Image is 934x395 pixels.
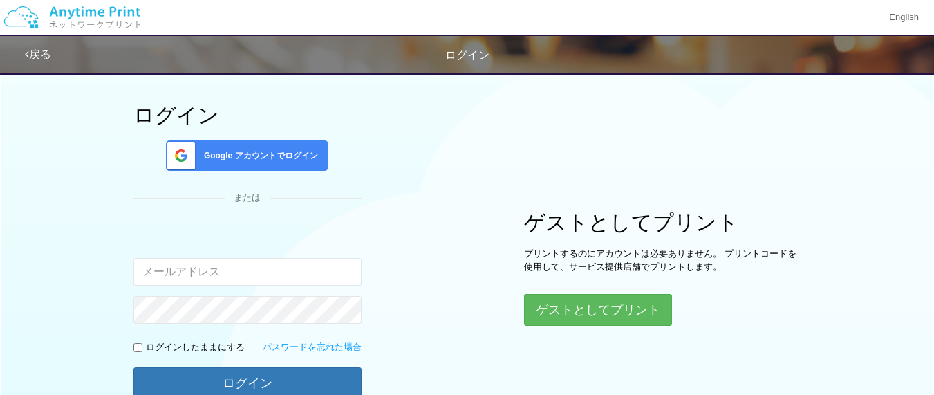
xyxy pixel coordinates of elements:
[146,341,245,354] p: ログインしたままにする
[133,192,362,205] div: または
[263,341,362,354] a: パスワードを忘れた場合
[524,248,801,273] p: プリントするのにアカウントは必要ありません。 プリントコードを使用して、サービス提供店舗でプリントします。
[524,294,672,326] button: ゲストとしてプリント
[133,104,362,127] h1: ログイン
[25,48,51,60] a: 戻る
[198,150,318,162] span: Google アカウントでログイン
[445,49,489,61] span: ログイン
[524,211,801,234] h1: ゲストとしてプリント
[133,258,362,286] input: メールアドレス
